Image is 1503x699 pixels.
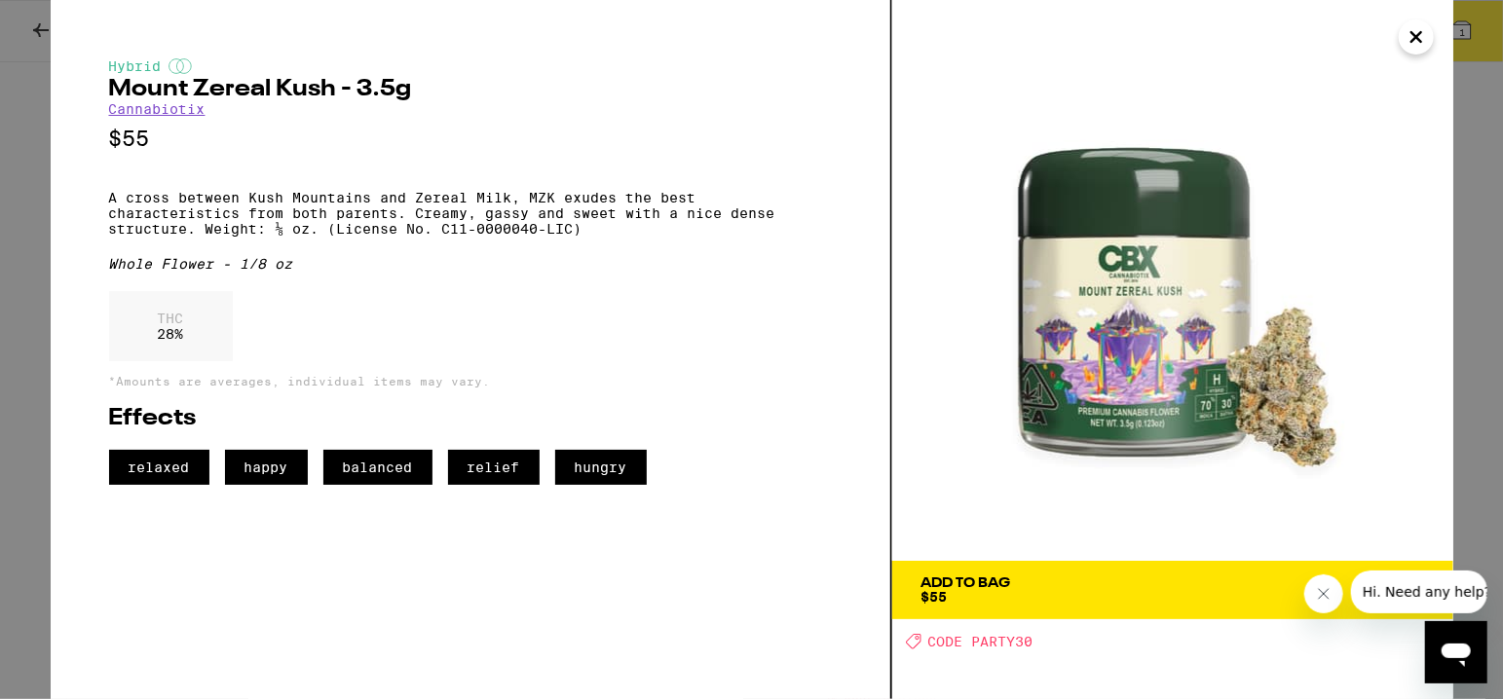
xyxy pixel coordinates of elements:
[555,450,647,485] span: hungry
[1425,621,1487,683] iframe: Button to launch messaging window
[928,634,1033,649] span: CODE PARTY30
[921,589,948,605] span: $55
[892,561,1453,619] button: Add To Bag$55
[921,576,1011,590] div: Add To Bag
[1351,570,1487,613] iframe: Message from company
[225,450,308,485] span: happy
[158,311,184,326] p: THC
[323,450,432,485] span: balanced
[109,407,832,430] h2: Effects
[109,190,832,237] p: A cross between Kush Mountains and Zereal Milk, MZK exudes the best characteristics from both par...
[109,291,233,361] div: 28 %
[1399,19,1434,55] button: Close
[109,256,832,272] div: Whole Flower - 1/8 oz
[1304,574,1343,613] iframe: Close message
[12,14,140,29] span: Hi. Need any help?
[109,127,832,151] p: $55
[169,58,192,74] img: hybridColor.svg
[109,450,209,485] span: relaxed
[109,78,832,101] h2: Mount Zereal Kush - 3.5g
[109,101,206,117] a: Cannabiotix
[109,58,832,74] div: Hybrid
[448,450,540,485] span: relief
[109,375,832,387] p: *Amounts are averages, individual items may vary.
